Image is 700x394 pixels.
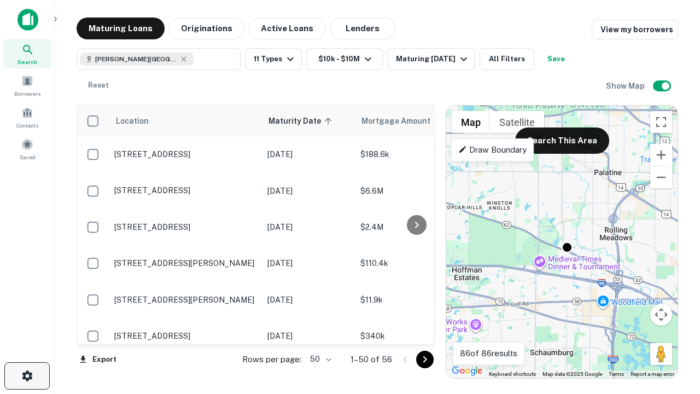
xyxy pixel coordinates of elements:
span: Mortgage Amount [361,114,445,128]
a: Borrowers [3,71,51,100]
button: Lenders [330,18,395,39]
a: Contacts [3,102,51,132]
button: Active Loans [249,18,325,39]
p: $110.4k [360,257,470,269]
p: $188.6k [360,148,470,160]
p: $6.6M [360,185,470,197]
th: Mortgage Amount [355,106,475,136]
a: Search [3,39,51,68]
p: Draw Boundary [458,143,527,157]
button: Go to next page [416,351,434,368]
p: [DATE] [267,221,349,233]
button: Show satellite imagery [490,111,544,133]
button: Keyboard shortcuts [489,370,536,378]
button: Zoom in [650,144,672,166]
p: [DATE] [267,294,349,306]
div: Maturing [DATE] [396,53,470,66]
a: View my borrowers [592,20,678,39]
div: 50 [306,351,333,367]
span: Search [17,57,37,66]
button: Maturing Loans [77,18,165,39]
p: [DATE] [267,148,349,160]
img: Google [449,364,485,378]
h6: Show Map [606,80,646,92]
p: [STREET_ADDRESS] [114,186,256,195]
button: Zoom out [650,166,672,188]
button: Reset [81,74,116,96]
a: Saved [3,134,51,164]
button: Toggle fullscreen view [650,111,672,133]
p: Rows per page: [242,353,301,366]
p: [STREET_ADDRESS] [114,149,256,159]
button: Export [77,351,119,368]
p: [DATE] [267,330,349,342]
p: [DATE] [267,257,349,269]
button: 11 Types [245,48,302,70]
span: Borrowers [14,89,40,98]
th: Maturity Date [262,106,355,136]
button: Originations [169,18,244,39]
p: [STREET_ADDRESS][PERSON_NAME] [114,258,256,268]
span: Maturity Date [269,114,335,128]
p: [STREET_ADDRESS] [114,331,256,341]
iframe: Chat Widget [645,271,700,324]
p: [DATE] [267,185,349,197]
p: $2.4M [360,221,470,233]
p: $11.9k [360,294,470,306]
p: 86 of 86 results [460,347,517,360]
button: Search This Area [515,128,609,154]
button: Show street map [452,111,490,133]
span: Saved [20,153,36,161]
span: Location [115,114,149,128]
button: Save your search to get updates of matches that match your search criteria. [539,48,574,70]
th: Location [109,106,262,136]
button: $10k - $10M [306,48,383,70]
a: Open this area in Google Maps (opens a new window) [449,364,485,378]
span: Contacts [16,121,38,130]
p: $340k [360,330,470,342]
div: 0 0 [446,106,678,378]
p: [STREET_ADDRESS][PERSON_NAME] [114,295,256,305]
button: Maturing [DATE] [387,48,475,70]
img: capitalize-icon.png [17,9,38,31]
a: Terms [609,371,624,377]
a: Report a map error [631,371,674,377]
p: 1–50 of 56 [351,353,392,366]
span: [PERSON_NAME][GEOGRAPHIC_DATA], [GEOGRAPHIC_DATA] [95,54,177,64]
button: Drag Pegman onto the map to open Street View [650,343,672,365]
button: All Filters [480,48,534,70]
p: [STREET_ADDRESS] [114,222,256,232]
span: Map data ©2025 Google [542,371,602,377]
